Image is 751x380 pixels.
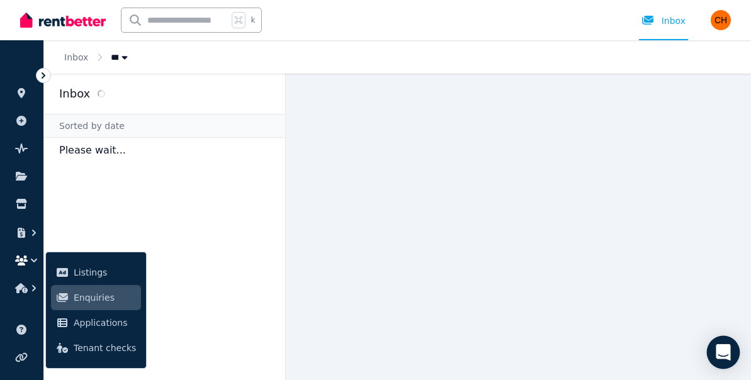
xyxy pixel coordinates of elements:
a: Enquiries [51,285,141,310]
a: Inbox [64,52,88,62]
nav: Breadcrumb [44,40,151,74]
div: Sorted by date [44,114,285,138]
span: Enquiries [74,290,136,305]
span: Applications [74,315,136,330]
span: Listings [74,265,136,280]
a: Listings [51,260,141,285]
div: Inbox [641,14,686,27]
a: Tenant checks [51,335,141,360]
span: k [251,15,255,25]
a: Applications [51,310,141,335]
p: Please wait... [44,138,285,163]
h2: Inbox [59,85,90,103]
span: Tenant checks [74,340,136,355]
img: Carol Hooper [711,10,731,30]
img: RentBetter [20,11,106,30]
div: Open Intercom Messenger [707,336,740,369]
